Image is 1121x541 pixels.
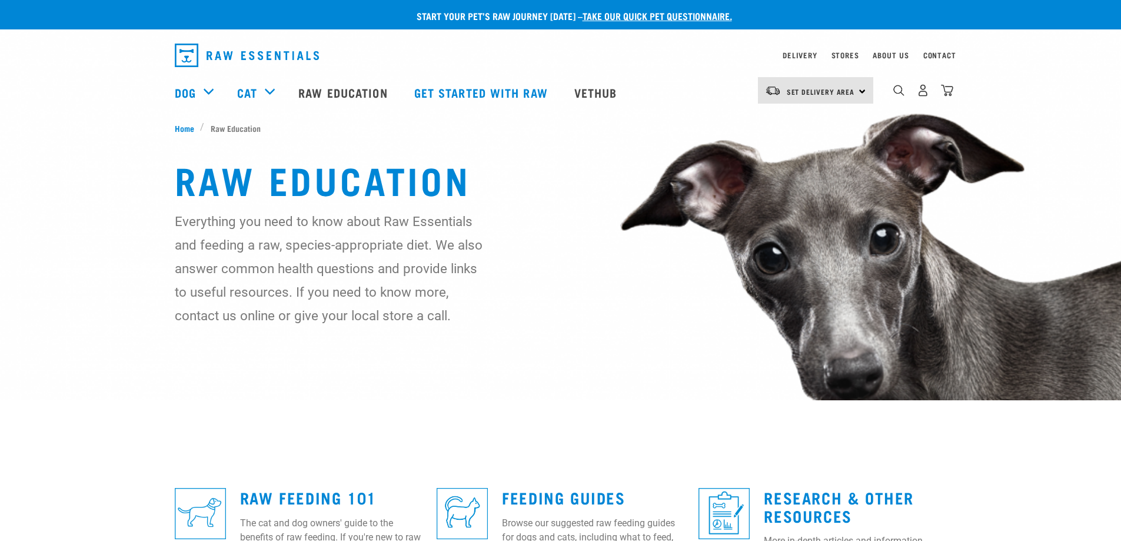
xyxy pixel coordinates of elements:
[175,122,194,134] span: Home
[787,89,855,94] span: Set Delivery Area
[240,493,377,502] a: Raw Feeding 101
[175,44,319,67] img: Raw Essentials Logo
[764,493,914,520] a: Research & Other Resources
[893,85,904,96] img: home-icon-1@2x.png
[698,488,750,539] img: re-icons-healthcheck1-sq-blue.png
[237,84,257,101] a: Cat
[923,53,956,57] a: Contact
[502,493,625,502] a: Feeding Guides
[287,69,402,116] a: Raw Education
[831,53,859,57] a: Stores
[783,53,817,57] a: Delivery
[175,210,484,327] p: Everything you need to know about Raw Essentials and feeding a raw, species-appropriate diet. We ...
[403,69,563,116] a: Get started with Raw
[873,53,909,57] a: About Us
[175,122,947,134] nav: breadcrumbs
[165,39,956,72] nav: dropdown navigation
[765,85,781,96] img: van-moving.png
[175,488,226,539] img: re-icons-dog3-sq-blue.png
[941,84,953,97] img: home-icon@2x.png
[563,69,632,116] a: Vethub
[917,84,929,97] img: user.png
[175,122,201,134] a: Home
[583,13,732,18] a: take our quick pet questionnaire.
[437,488,488,539] img: re-icons-cat2-sq-blue.png
[175,84,196,101] a: Dog
[175,158,947,200] h1: Raw Education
